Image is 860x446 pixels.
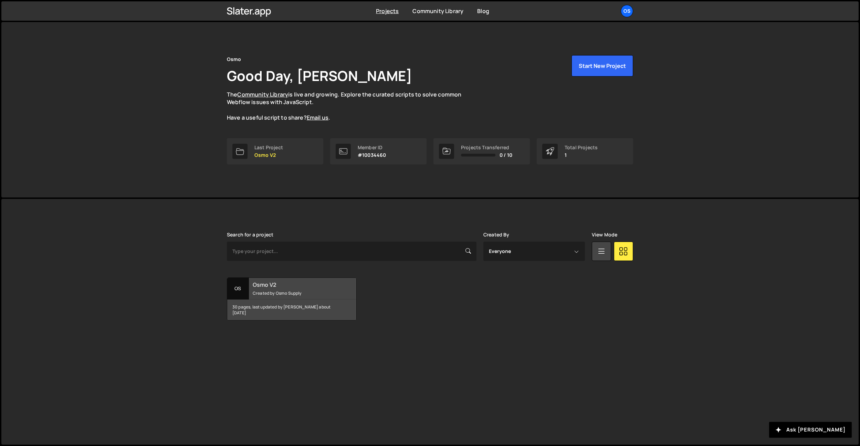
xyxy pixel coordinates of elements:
span: 0 / 10 [500,152,512,158]
div: Total Projects [565,145,598,150]
a: Os [621,5,633,17]
a: Blog [477,7,489,15]
p: Osmo V2 [254,152,283,158]
label: Search for a project [227,232,273,237]
a: Community Library [237,91,288,98]
a: Last Project Osmo V2 [227,138,323,164]
h1: Good Day, [PERSON_NAME] [227,66,412,85]
a: Os Osmo V2 Created by Osmo Supply 30 pages, last updated by [PERSON_NAME] about [DATE] [227,277,357,321]
div: Projects Transferred [461,145,512,150]
div: Last Project [254,145,283,150]
h2: Osmo V2 [253,281,336,288]
a: Email us [307,114,328,121]
label: View Mode [592,232,617,237]
input: Type your project... [227,242,476,261]
p: #10034460 [358,152,386,158]
p: The is live and growing. Explore the curated scripts to solve common Webflow issues with JavaScri... [227,91,475,122]
button: Start New Project [571,55,633,77]
button: Ask [PERSON_NAME] [769,422,852,438]
div: Osmo [227,55,241,63]
p: 1 [565,152,598,158]
small: Created by Osmo Supply [253,290,336,296]
a: Projects [376,7,399,15]
div: 30 pages, last updated by [PERSON_NAME] about [DATE] [227,300,356,320]
a: Community Library [412,7,463,15]
div: Os [227,278,249,300]
div: Member ID [358,145,386,150]
label: Created By [483,232,510,237]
